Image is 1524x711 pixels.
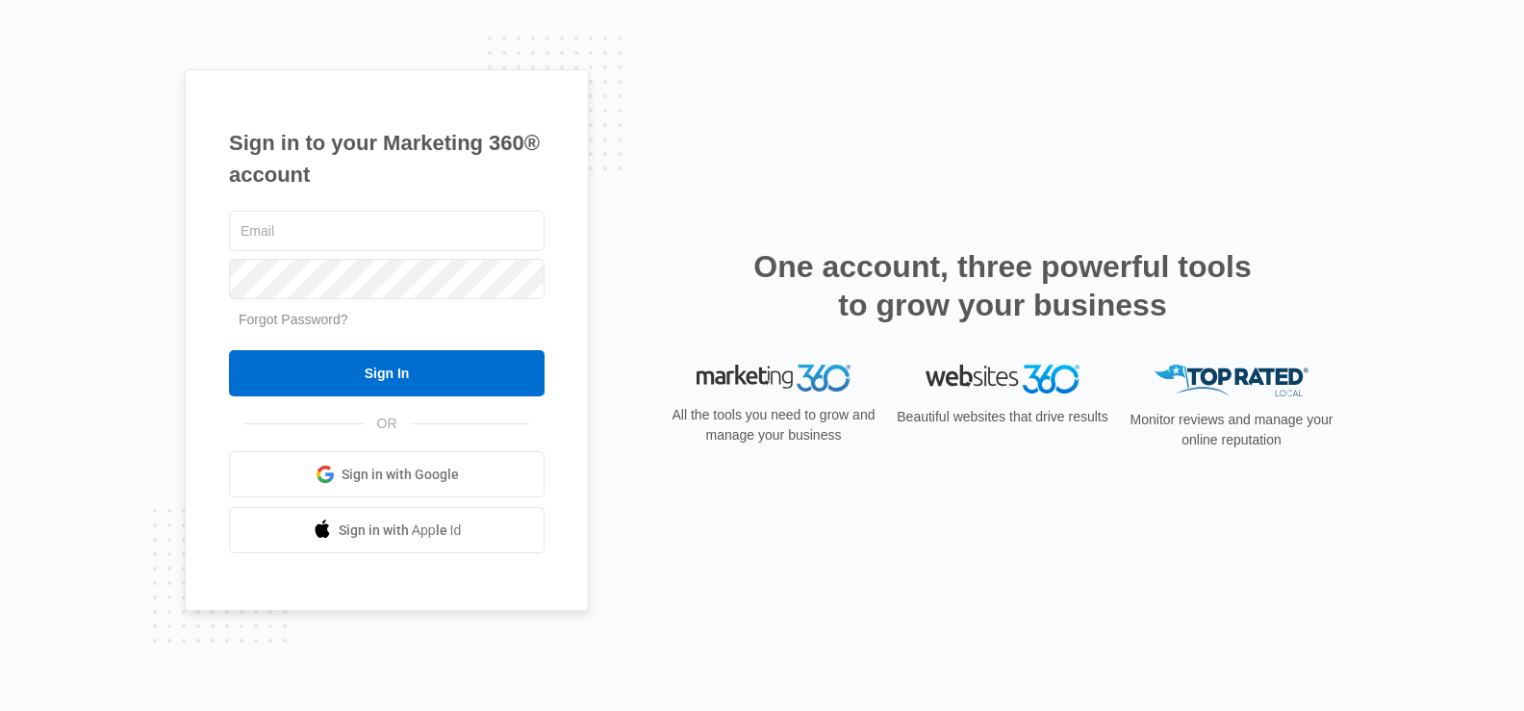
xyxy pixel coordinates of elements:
[697,365,851,392] img: Marketing 360
[1155,365,1308,396] img: Top Rated Local
[666,405,881,445] p: All the tools you need to grow and manage your business
[229,127,545,190] h1: Sign in to your Marketing 360® account
[339,521,462,541] span: Sign in with Apple Id
[748,247,1257,324] h2: One account, three powerful tools to grow your business
[229,350,545,396] input: Sign In
[895,407,1110,427] p: Beautiful websites that drive results
[926,365,1079,393] img: Websites 360
[229,211,545,251] input: Email
[229,451,545,497] a: Sign in with Google
[1124,410,1339,450] p: Monitor reviews and manage your online reputation
[342,465,459,485] span: Sign in with Google
[229,507,545,553] a: Sign in with Apple Id
[364,414,411,434] span: OR
[239,312,348,327] a: Forgot Password?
